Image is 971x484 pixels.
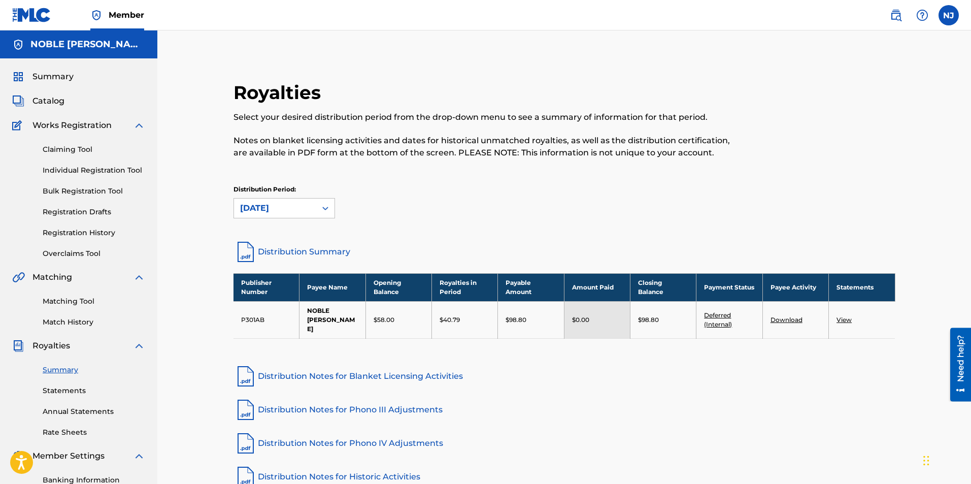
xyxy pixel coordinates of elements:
th: Payee Name [299,273,365,301]
a: Distribution Notes for Blanket Licensing Activities [233,364,895,389]
img: Accounts [12,39,24,51]
img: Member Settings [12,450,24,462]
span: Works Registration [32,119,112,132]
img: Royalties [12,340,24,352]
span: Member [109,9,144,21]
th: Payable Amount [498,273,564,301]
a: Distribution Notes for Phono III Adjustments [233,398,895,422]
p: $40.79 [440,315,460,325]
img: pdf [233,431,258,456]
a: Overclaims Tool [43,248,145,259]
a: Download [771,316,802,324]
img: pdf [233,364,258,389]
th: Payee Activity [762,273,828,301]
div: Need help? [11,7,25,54]
a: Match History [43,317,145,328]
p: Distribution Period: [233,185,335,194]
span: Summary [32,71,74,83]
p: $98.80 [638,315,659,325]
th: Payment Status [696,273,762,301]
img: MLC Logo [12,8,51,22]
img: distribution-summary-pdf [233,240,258,264]
th: Statements [829,273,895,301]
img: Catalog [12,95,24,107]
a: Distribution Summary [233,240,895,264]
td: NOBLE [PERSON_NAME] [299,301,365,338]
th: Royalties in Period [432,273,498,301]
a: View [836,316,852,324]
span: Royalties [32,340,70,352]
a: Rate Sheets [43,427,145,438]
iframe: Chat Widget [920,435,971,484]
a: Registration History [43,228,145,238]
div: User Menu [939,5,959,25]
a: Bulk Registration Tool [43,186,145,197]
span: Catalog [32,95,64,107]
th: Closing Balance [630,273,696,301]
div: [DATE] [240,202,310,214]
p: $58.00 [374,315,394,325]
a: Annual Statements [43,406,145,417]
p: Notes on blanket licensing activities and dates for historical unmatched royalties, as well as th... [233,135,743,159]
img: expand [133,271,145,283]
a: CatalogCatalog [12,95,64,107]
img: expand [133,340,145,352]
img: help [916,9,928,21]
th: Opening Balance [365,273,431,301]
h2: Royalties [233,81,326,104]
img: Top Rightsholder [90,9,103,21]
th: Amount Paid [564,273,630,301]
p: $0.00 [572,315,589,325]
img: expand [133,119,145,132]
a: Claiming Tool [43,144,145,155]
img: search [890,9,902,21]
iframe: Resource Center [943,328,971,402]
h5: NOBLE PAUL JERRY [30,39,145,50]
a: Statements [43,385,145,396]
span: Member Settings [32,450,105,462]
a: Deferred (Internal) [704,311,732,328]
p: $98.80 [506,315,526,325]
img: Matching [12,271,25,283]
img: Summary [12,71,24,83]
span: Matching [32,271,72,283]
a: Individual Registration Tool [43,165,145,176]
img: pdf [233,398,258,422]
th: Publisher Number [233,273,299,301]
a: Summary [43,365,145,375]
a: SummarySummary [12,71,74,83]
div: Help [912,5,932,25]
a: Matching Tool [43,296,145,307]
img: Works Registration [12,119,25,132]
div: Drag [923,445,929,476]
p: Select your desired distribution period from the drop-down menu to see a summary of information f... [233,111,743,123]
a: Distribution Notes for Phono IV Adjustments [233,431,895,456]
img: expand [133,450,145,462]
td: P301AB [233,301,299,338]
a: Registration Drafts [43,207,145,217]
a: Public Search [886,5,906,25]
